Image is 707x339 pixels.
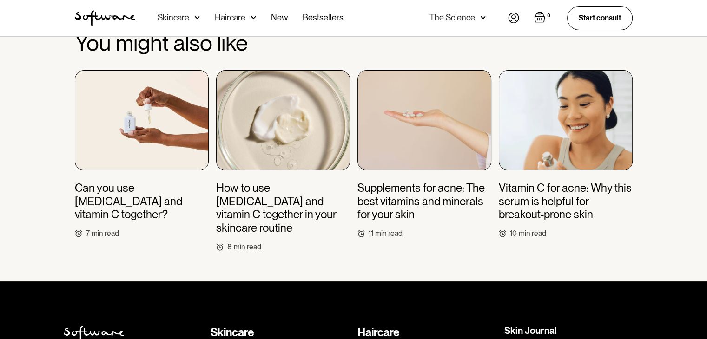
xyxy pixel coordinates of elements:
[158,13,189,22] div: Skincare
[216,70,350,251] a: How to use [MEDICAL_DATA] and vitamin C together in your skincare routine8min read
[534,12,552,25] a: Open empty cart
[510,229,517,238] div: 10
[499,70,633,238] a: Vitamin C for acne: Why this serum is helpful for breakout-prone skin10min read
[216,182,350,235] h3: How to use [MEDICAL_DATA] and vitamin C together in your skincare routine
[499,182,633,222] h3: Vitamin C for acne: Why this serum is helpful for breakout-prone skin
[75,10,135,26] img: Software Logo
[75,182,209,222] h3: Can you use [MEDICAL_DATA] and vitamin C together?
[75,70,209,238] a: Can you use [MEDICAL_DATA] and vitamin C together?7min read
[86,229,90,238] div: 7
[429,13,475,22] div: The Science
[75,31,633,55] h2: You might also like
[251,13,256,22] img: arrow down
[357,70,491,238] a: Supplements for acne: The best vitamins and minerals for your skin11min read
[567,6,633,30] a: Start consult
[545,12,552,20] div: 0
[369,229,373,238] div: 11
[227,242,232,251] div: 8
[215,13,245,22] div: Haircare
[481,13,486,22] img: arrow down
[375,229,403,238] div: min read
[504,326,557,335] a: Skin Journal
[357,182,491,222] h3: Supplements for acne: The best vitamins and minerals for your skin
[92,229,119,238] div: min read
[195,13,200,22] img: arrow down
[75,10,135,26] a: home
[519,229,546,238] div: min read
[234,242,261,251] div: min read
